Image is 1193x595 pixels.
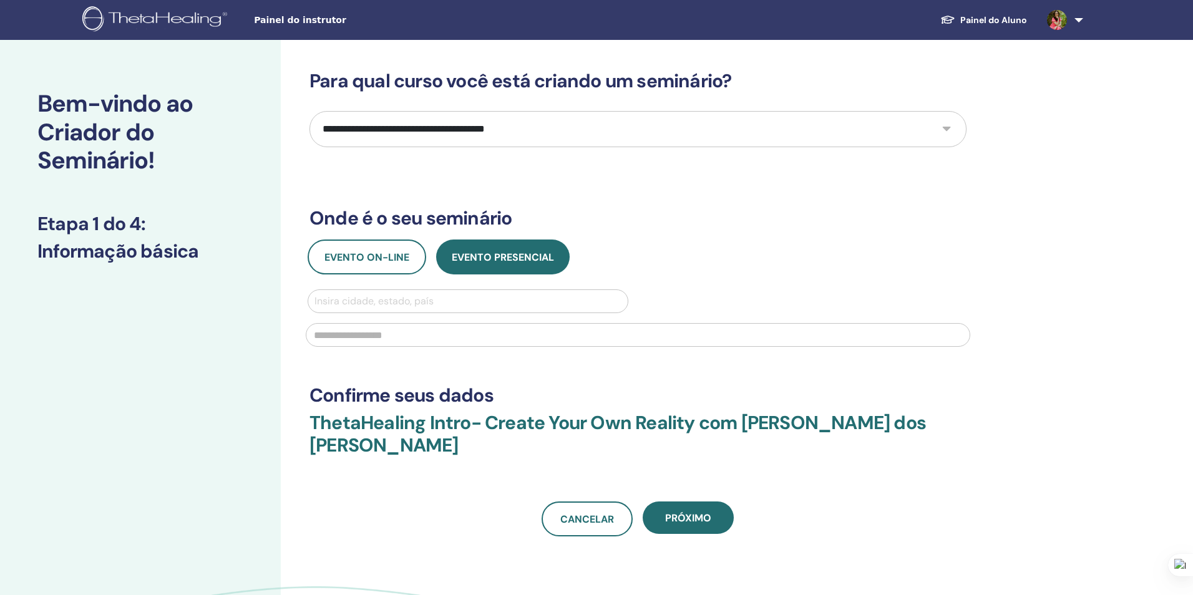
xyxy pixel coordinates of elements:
h3: Onde é o seu seminário [309,207,967,230]
button: Evento presencial [436,239,570,274]
h3: Informação básica [37,240,243,263]
h2: Bem-vindo ao Criador do Seminário! [37,90,243,175]
span: Cancelar [560,513,614,526]
h3: Confirme seus dados [309,384,967,407]
h3: Etapa 1 do 4 : [37,213,243,235]
h3: ThetaHealing Intro- Create Your Own Reality com [PERSON_NAME] dos [PERSON_NAME] [309,412,967,472]
span: Evento on-line [324,251,409,264]
img: logo.png [82,6,231,34]
span: Evento presencial [452,251,554,264]
button: Evento on-line [308,239,426,274]
span: Próximo [665,511,711,525]
span: Painel do instrutor [254,14,441,27]
img: graduation-cap-white.svg [940,14,955,25]
a: Painel do Aluno [930,9,1037,32]
button: Próximo [643,501,734,534]
img: default.jpg [1047,10,1067,30]
a: Cancelar [542,501,633,536]
h3: Para qual curso você está criando um seminário? [309,70,967,92]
